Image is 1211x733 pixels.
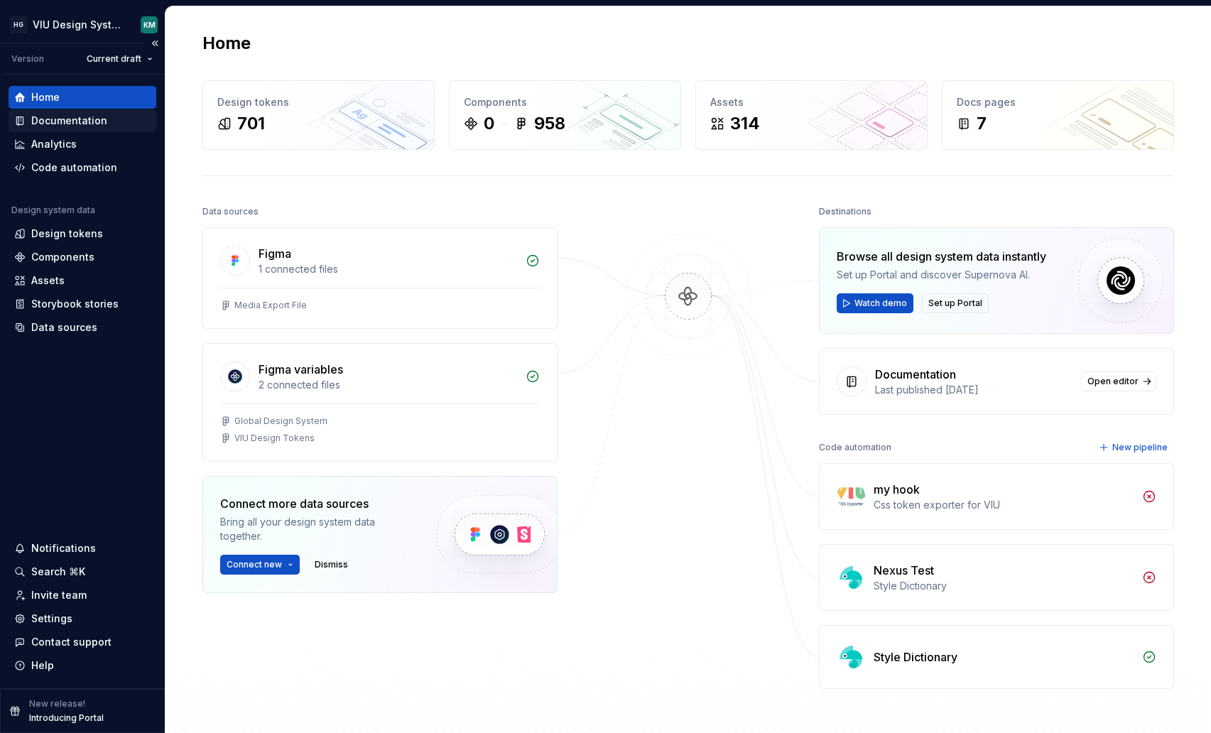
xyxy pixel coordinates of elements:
div: Version [11,53,44,65]
a: Invite team [9,584,156,607]
div: Contact support [31,635,112,649]
p: Introducing Portal [29,712,104,724]
div: Assets [710,95,913,109]
div: Nexus Test [874,562,934,579]
a: Assets [9,269,156,292]
div: 1 connected files [259,262,517,276]
a: Storybook stories [9,293,156,315]
a: Code automation [9,156,156,179]
a: Documentation [9,109,156,132]
div: 7 [977,112,987,135]
button: Dismiss [308,555,354,575]
div: VIU Design Tokens [234,433,315,444]
div: Css token exporter for VIU [874,498,1134,512]
button: HGVIU Design SystemKM [3,9,162,40]
div: Components [31,250,94,264]
div: Documentation [875,366,956,383]
div: Design tokens [217,95,420,109]
button: Notifications [9,537,156,560]
div: Code automation [31,161,117,175]
div: Help [31,658,54,673]
span: Dismiss [315,559,348,570]
span: Current draft [87,53,141,65]
div: Global Design System [234,416,327,427]
div: Media Export File [234,300,307,311]
a: Data sources [9,316,156,339]
a: Docs pages7 [942,80,1174,150]
button: Search ⌘K [9,560,156,583]
div: Design tokens [31,227,103,241]
button: Collapse sidebar [145,33,165,53]
span: Watch demo [854,298,907,309]
div: Settings [31,612,72,626]
div: 701 [237,112,265,135]
div: Storybook stories [31,297,119,311]
div: Style Dictionary [874,579,1134,593]
div: Documentation [31,114,107,128]
h2: Home [202,32,251,55]
a: Components [9,246,156,268]
div: Figma variables [259,361,343,378]
span: Open editor [1087,376,1139,387]
p: New release! [29,698,85,710]
div: Data sources [202,202,259,222]
div: Figma [259,245,291,262]
div: Bring all your design system data together. [220,515,412,543]
button: Contact support [9,631,156,653]
a: Open editor [1081,371,1156,391]
div: 0 [484,112,494,135]
div: Connect more data sources [220,495,412,512]
span: Connect new [227,559,282,570]
div: Notifications [31,541,96,555]
div: Home [31,90,60,104]
button: Help [9,654,156,677]
div: Analytics [31,137,77,151]
div: Last published [DATE] [875,383,1072,397]
div: Browse all design system data instantly [837,248,1046,265]
a: Assets314 [695,80,928,150]
a: Home [9,86,156,109]
a: Analytics [9,133,156,156]
div: Invite team [31,588,87,602]
div: Components [464,95,666,109]
div: 314 [730,112,760,135]
div: 958 [534,112,565,135]
div: Assets [31,273,65,288]
div: Style Dictionary [874,648,957,666]
div: Destinations [819,202,871,222]
div: VIU Design System [33,18,124,32]
div: KM [143,19,156,31]
div: 2 connected files [259,378,517,392]
a: Design tokens [9,222,156,245]
a: Figma variables2 connected filesGlobal Design SystemVIU Design Tokens [202,343,558,462]
span: New pipeline [1112,442,1168,453]
a: Settings [9,607,156,630]
div: my hook [874,481,920,498]
a: Components0958 [449,80,681,150]
button: Current draft [80,49,159,69]
button: Watch demo [837,293,913,313]
button: New pipeline [1095,438,1174,457]
div: Code automation [819,438,891,457]
a: Design tokens701 [202,80,435,150]
span: Set up Portal [928,298,982,309]
button: Connect new [220,555,300,575]
button: Set up Portal [922,293,989,313]
div: Docs pages [957,95,1159,109]
div: Search ⌘K [31,565,85,579]
div: HG [10,16,27,33]
div: Design system data [11,205,95,216]
div: Data sources [31,320,97,335]
div: Set up Portal and discover Supernova AI. [837,268,1046,282]
a: Figma1 connected filesMedia Export File [202,227,558,329]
